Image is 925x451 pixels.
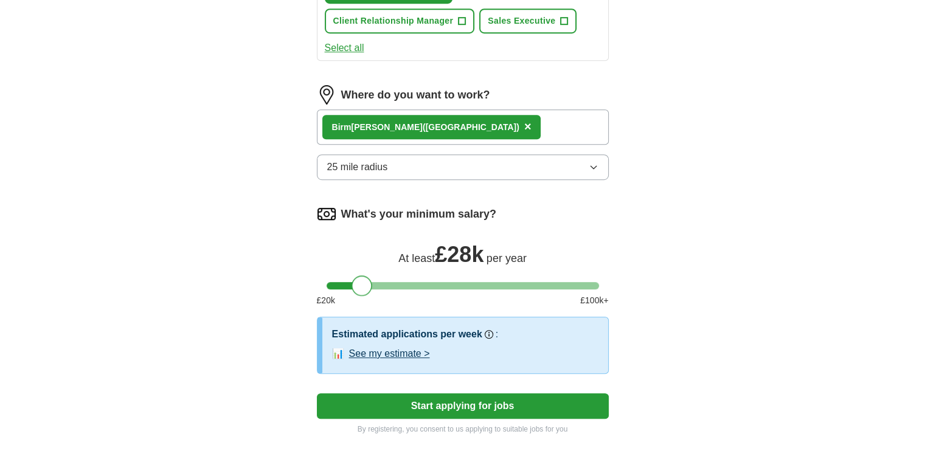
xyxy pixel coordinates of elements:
[317,294,335,307] span: £ 20 k
[488,15,555,27] span: Sales Executive
[496,327,498,342] h3: :
[332,346,344,361] span: 📊
[327,160,388,174] span: 25 mile radius
[349,346,430,361] button: See my estimate >
[317,154,609,180] button: 25 mile radius
[325,9,475,33] button: Client Relationship Manager
[440,297,600,319] span: Our best guess based on live jobs [DATE], and others like you.
[317,85,336,105] img: location.png
[332,122,352,132] strong: Birm
[332,327,482,342] h3: Estimated applications per week
[325,41,364,55] button: Select all
[524,120,532,133] span: ×
[341,206,496,222] label: What's your minimum salary?
[423,122,519,132] span: ([GEOGRAPHIC_DATA])
[317,204,336,224] img: salary.png
[317,424,609,435] p: By registering, you consent to us applying to suitable jobs for you
[487,252,527,264] span: per year
[317,393,609,419] button: Start applying for jobs
[333,15,454,27] span: Client Relationship Manager
[435,242,483,267] span: £ 28k
[398,252,435,264] span: At least
[341,87,490,103] label: Where do you want to work?
[524,118,532,136] button: ×
[479,9,577,33] button: Sales Executive
[332,121,519,134] div: [PERSON_NAME]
